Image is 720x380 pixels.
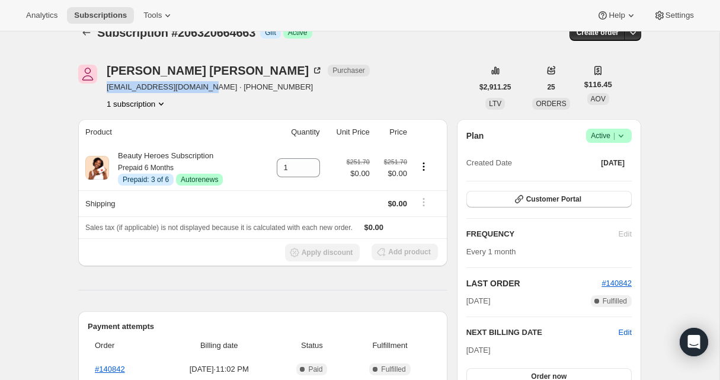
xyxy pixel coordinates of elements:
span: Fulfilled [603,296,627,306]
span: AOV [591,95,606,103]
span: Billing date [164,340,275,352]
span: ORDERS [536,100,566,108]
span: Autorenews [181,175,218,184]
span: [DATE] · 11:02 PM [164,363,275,375]
div: Open Intercom Messenger [680,328,708,356]
span: Subscription #206320664663 [97,26,255,39]
button: Shipping actions [414,196,433,209]
span: [DATE] [466,295,491,307]
button: 25 [540,79,562,95]
span: Settings [665,11,694,20]
span: $0.00 [347,168,370,180]
img: product img [85,156,109,180]
span: [DATE] [466,346,491,355]
span: Active [288,28,308,37]
th: Shipping [78,190,261,216]
button: Edit [619,327,632,339]
small: Prepaid 6 Months [118,164,174,172]
span: Analytics [26,11,57,20]
span: Create order [577,28,619,37]
th: Quantity [261,119,324,145]
th: Price [373,119,411,145]
button: Help [590,7,644,24]
h2: FREQUENCY [466,228,619,240]
h2: Payment attempts [88,321,438,333]
button: Subscriptions [78,24,95,41]
span: [DATE] [601,158,625,168]
span: $116.45 [584,79,612,91]
button: Tools [136,7,181,24]
button: Create order [569,24,626,41]
button: [DATE] [594,155,632,171]
span: Gift [265,28,276,37]
span: LTV [489,100,501,108]
h2: NEXT BILLING DATE [466,327,619,339]
span: $2,911.25 [479,82,511,92]
button: Product actions [107,98,167,110]
span: Edward Jacobson [78,65,97,84]
th: Product [78,119,261,145]
span: Subscriptions [74,11,127,20]
span: Help [609,11,625,20]
span: Paid [308,365,322,374]
div: [PERSON_NAME] [PERSON_NAME] [107,65,323,76]
button: Subscriptions [67,7,134,24]
span: $0.00 [388,199,407,208]
button: #140842 [601,277,632,289]
span: | [613,131,615,140]
button: $2,911.25 [472,79,518,95]
span: Fulfillment [349,340,430,352]
span: Created Date [466,157,512,169]
h2: Plan [466,130,484,142]
span: Prepaid: 3 of 6 [123,175,169,184]
span: Every 1 month [466,247,516,256]
small: $251.70 [384,158,407,165]
button: Settings [647,7,701,24]
a: #140842 [601,279,632,288]
span: Purchaser [332,66,365,75]
span: [EMAIL_ADDRESS][DOMAIN_NAME] · [PHONE_NUMBER] [107,81,370,93]
span: Tools [143,11,162,20]
button: Customer Portal [466,191,632,207]
span: Fulfilled [381,365,405,374]
small: $251.70 [347,158,370,165]
th: Unit Price [324,119,373,145]
span: Active [591,130,627,142]
th: Order [88,333,160,359]
span: Status [282,340,343,352]
span: $0.00 [377,168,407,180]
span: 25 [547,82,555,92]
span: Sales tax (if applicable) is not displayed because it is calculated with each new order. [85,223,353,232]
span: $0.00 [364,223,384,232]
a: #140842 [95,365,125,373]
span: Customer Portal [526,194,581,204]
button: Product actions [414,160,433,173]
h2: LAST ORDER [466,277,602,289]
button: Analytics [19,7,65,24]
div: Beauty Heroes Subscription [109,150,223,186]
